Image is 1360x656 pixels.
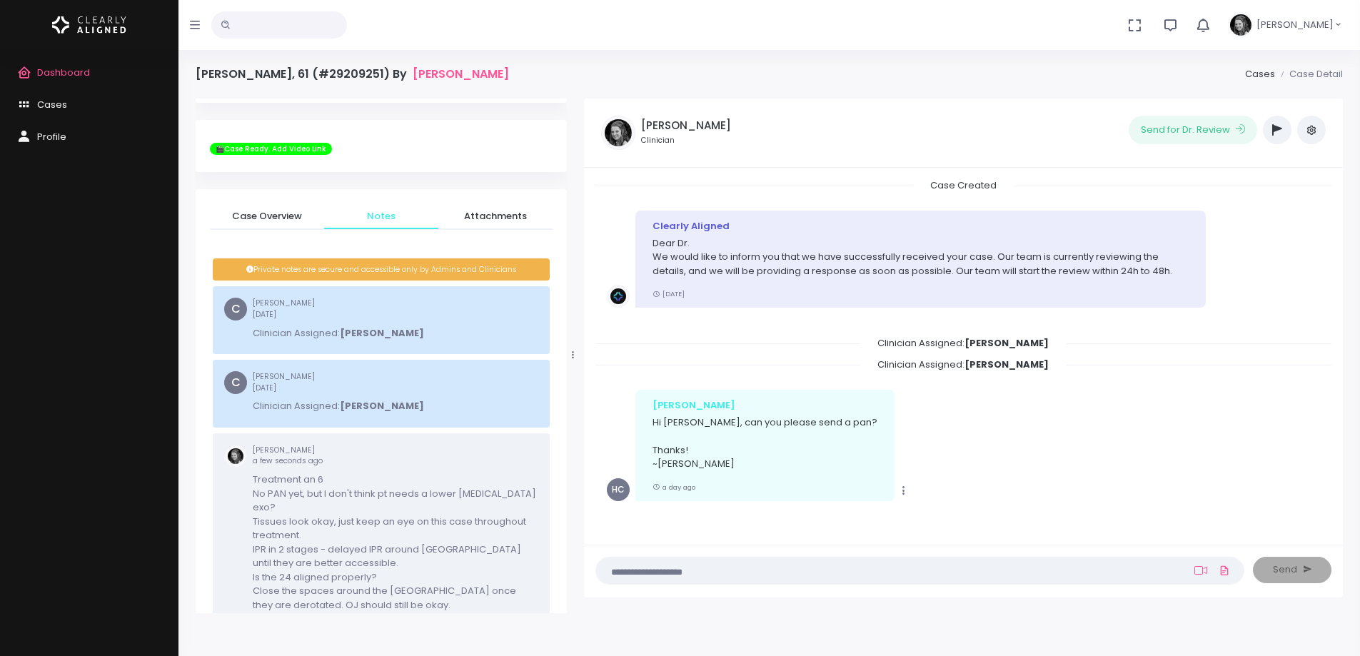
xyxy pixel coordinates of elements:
[641,119,731,132] h5: [PERSON_NAME]
[607,478,630,501] span: HC
[253,445,538,467] small: [PERSON_NAME]
[253,309,276,320] span: [DATE]
[653,398,877,413] div: [PERSON_NAME]
[1256,18,1334,32] span: [PERSON_NAME]
[196,67,509,81] h4: [PERSON_NAME], 61 (#29209251) By
[860,332,1066,354] span: Clinician Assigned:
[653,415,877,471] p: Hi [PERSON_NAME], can you please send a pan? Thanks! ~[PERSON_NAME]
[1275,67,1343,81] li: Case Detail
[213,258,550,281] div: Private notes are secure and accessible only by Admins and Clinicians
[595,179,1331,530] div: scrollable content
[340,326,424,340] b: [PERSON_NAME]
[253,383,276,393] span: [DATE]
[653,289,685,298] small: [DATE]
[1192,565,1210,576] a: Add Loom Video
[52,10,126,40] img: Logo Horizontal
[653,483,695,492] small: a day ago
[253,455,323,466] span: a few seconds ago
[964,336,1049,350] b: [PERSON_NAME]
[913,174,1014,196] span: Case Created
[653,219,1189,233] div: Clearly Aligned
[641,135,731,146] small: Clinician
[221,209,313,223] span: Case Overview
[1129,116,1257,144] button: Send for Dr. Review
[340,399,424,413] b: [PERSON_NAME]
[1245,67,1275,81] a: Cases
[1216,557,1233,583] a: Add Files
[37,130,66,143] span: Profile
[37,98,67,111] span: Cases
[336,209,427,223] span: Notes
[224,371,247,394] span: C
[413,67,509,81] a: [PERSON_NAME]
[964,358,1049,371] b: [PERSON_NAME]
[196,99,567,613] div: scrollable content
[253,371,424,393] small: [PERSON_NAME]
[1228,12,1254,38] img: Header Avatar
[450,209,541,223] span: Attachments
[860,353,1066,375] span: Clinician Assigned:
[37,66,90,79] span: Dashboard
[224,298,247,321] span: C
[210,143,332,156] span: 🎬Case Ready. Add Video Link
[253,399,424,413] p: Clinician Assigned:
[253,298,424,320] small: [PERSON_NAME]
[253,326,424,340] p: Clinician Assigned:
[653,236,1189,278] p: Dear Dr. We would like to inform you that we have successfully received your case. Our team is cu...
